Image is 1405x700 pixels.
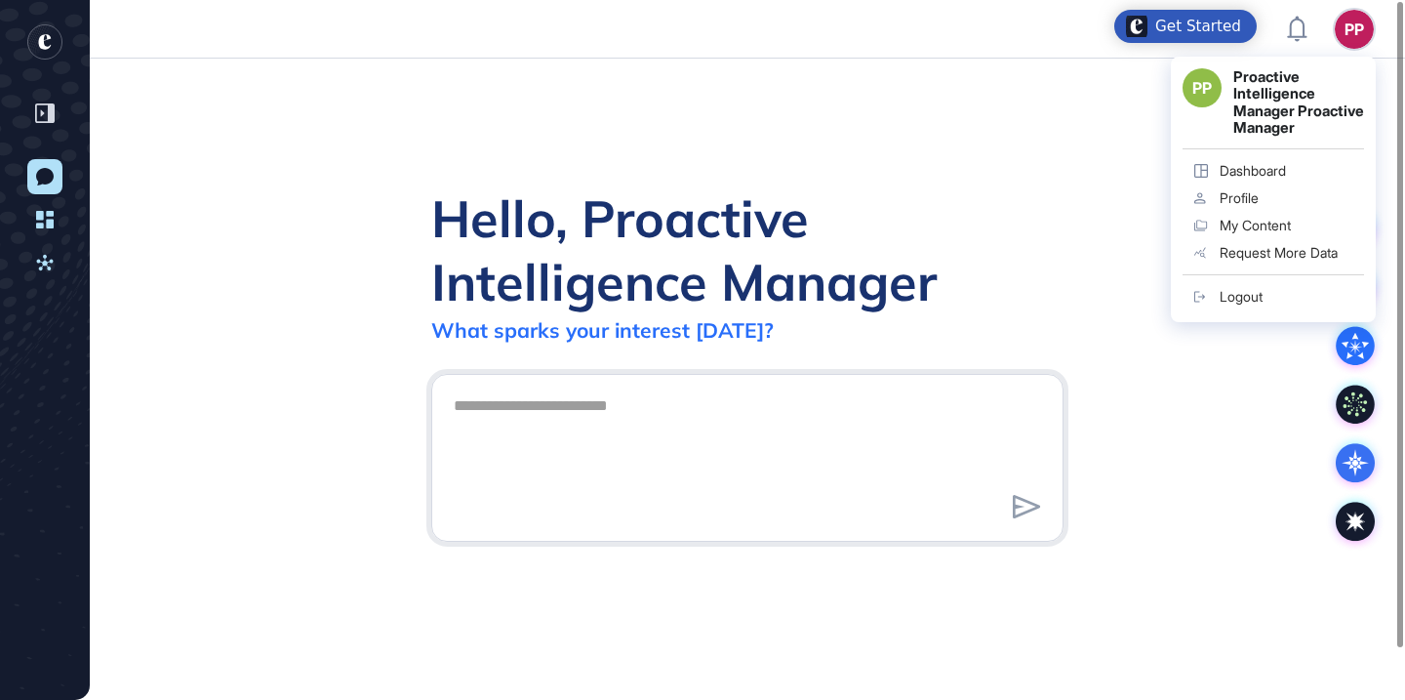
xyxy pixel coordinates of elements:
button: PP [1335,10,1374,49]
img: launcher-image-alternative-text [1126,16,1147,37]
div: What sparks your interest [DATE]? [431,317,774,343]
div: Open Get Started checklist [1114,10,1257,43]
div: Get Started [1155,17,1241,36]
div: entrapeer-logo [27,24,62,60]
div: Hello, Proactive Intelligence Manager [431,186,1064,313]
